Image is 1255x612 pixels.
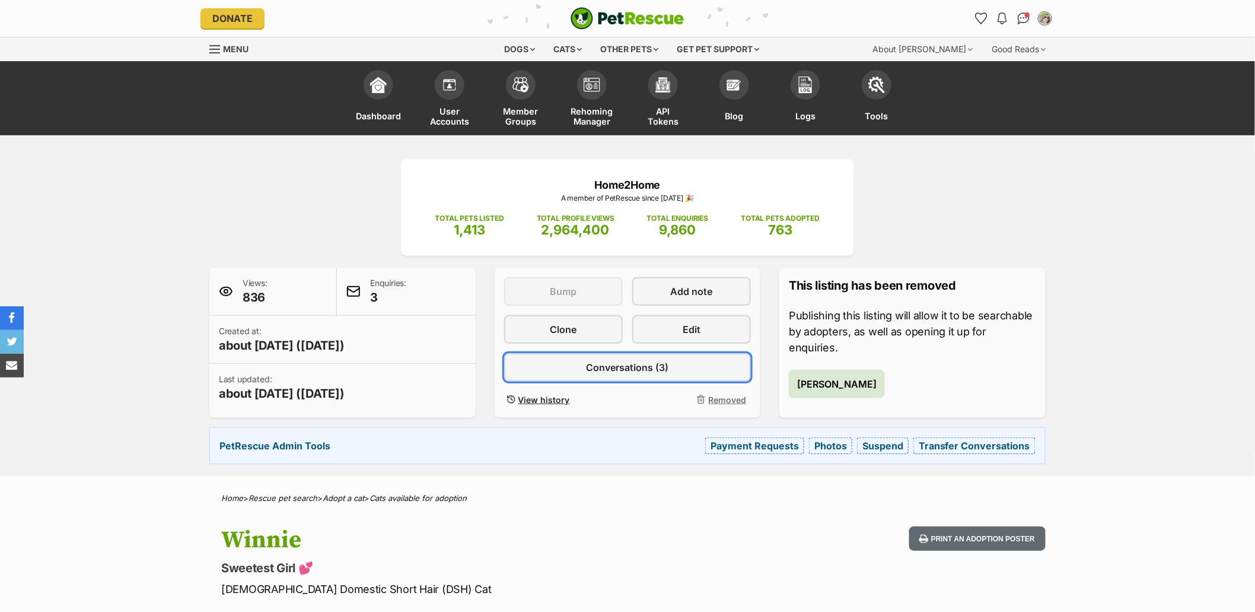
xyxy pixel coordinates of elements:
[586,360,668,375] span: Conversations (3)
[243,289,267,306] span: 836
[219,337,345,354] span: about [DATE] ([DATE])
[500,106,542,126] span: Member Groups
[221,493,243,503] a: Home
[429,106,470,126] span: User Accounts
[998,12,1007,24] img: notifications-46538b983faf8c2785f20acdc204bb7945ddae34d4c08c2a6579f10ce5e182be.svg
[1018,12,1030,24] img: chat-41dd97257d64d25036548639549fe6c8038ab92f7586957e7f3b1b290dea8141.svg
[797,377,877,391] span: [PERSON_NAME]
[192,494,1063,503] div: > > >
[496,37,544,61] div: Dogs
[655,77,671,93] img: api-icon-849e3a9e6f871e3acf1f60245d25b4cd0aad652aa5f5372336901a6a67317bd8.svg
[435,213,504,224] p: TOTAL PETS LISTED
[632,315,751,344] a: Edit
[504,277,623,306] button: Bump
[323,493,364,503] a: Adopt a cat
[356,106,401,126] span: Dashboard
[647,213,708,224] p: TOTAL ENQUIRIES
[370,493,467,503] a: Cats available for adoption
[571,7,684,30] img: logo-cat-932fe2b9b8326f06289b0f2fb663e598f794de774fb13d1741a6617ecf9a85b4.svg
[725,106,744,126] span: Blog
[414,64,485,135] a: User Accounts
[768,222,792,237] span: 763
[770,64,841,135] a: Logs
[865,106,888,126] span: Tools
[504,315,623,344] a: Clone
[209,37,257,59] a: Menu
[221,581,723,597] p: [DEMOGRAPHIC_DATA] Domestic Short Hair (DSH) Cat
[419,177,836,193] p: Home2Home
[546,37,591,61] div: Cats
[593,37,667,61] div: Other pets
[550,284,576,299] span: Bump
[219,385,345,402] span: about [DATE] ([DATE])
[864,37,982,61] div: About [PERSON_NAME]
[221,527,723,554] h1: Winnie
[789,370,885,398] button: [PERSON_NAME]
[971,9,1055,28] ul: Account quick links
[741,213,820,224] p: TOTAL PETS ADOPTED
[993,9,1012,28] button: Notifications
[370,277,406,306] p: Enquiries:
[571,106,613,126] span: Rehoming Manager
[221,560,723,576] p: Sweetest Girl 💕
[789,307,1036,356] p: Publishing this listing will allow it to be searchable by adopters, as well as opening it up for ...
[1039,12,1051,24] img: Bryony Copeland profile pic
[454,222,485,237] span: 1,413
[219,440,330,451] strong: PetRescue Admin Tools
[249,493,317,503] a: Rescue pet search
[571,7,684,30] a: PetRescue
[683,322,700,337] span: Edit
[542,222,610,237] span: 2,964,400
[632,277,751,306] a: Add note
[699,64,770,135] a: Blog
[984,37,1055,61] div: Good Reads
[632,391,751,408] button: Removed
[669,37,768,61] div: Get pet support
[200,8,265,28] a: Donate
[705,437,804,454] a: Payment Requests
[537,213,614,224] p: TOTAL PROFILE VIEWS
[584,78,600,92] img: group-profile-icon-3fa3cf56718a62981997c0bc7e787c4b2cf8bcc04b72c1350f741eb67cf2f40e.svg
[708,394,746,406] span: Removed
[841,64,912,135] a: Tools
[909,527,1046,551] button: Print an adoption poster
[504,391,623,408] a: View history
[518,394,570,406] span: View history
[789,277,1036,294] p: This listing has been removed
[219,373,345,402] p: Last updated:
[627,64,699,135] a: API Tokens
[726,77,743,93] img: blogs-icon-e71fceff818bbaa76155c998696f2ea9b8fc06abc828b24f45ee82a475c2fd99.svg
[642,106,684,126] span: API Tokens
[419,193,836,204] p: A member of PetRescue since [DATE] 🎉
[660,222,696,237] span: 9,860
[550,322,576,337] span: Clone
[343,64,414,135] a: Dashboard
[556,64,627,135] a: Rehoming Manager
[913,437,1036,454] a: Transfer Conversations
[1014,9,1033,28] a: Conversations
[671,284,713,299] span: Add note
[370,289,406,306] span: 3
[223,44,249,54] span: Menu
[1036,9,1055,28] button: My account
[857,437,909,454] a: Suspend
[797,77,814,93] img: logs-icon-5bf4c29380941ae54b88474b1138927238aebebbc450bc62c8517511492d5a22.svg
[512,77,529,93] img: team-members-icon-5396bd8760b3fe7c0b43da4ab00e1e3bb1a5d9ba89233759b79545d2d3fc5d0d.svg
[219,325,345,354] p: Created at:
[441,77,458,93] img: members-icon-d6bcda0bfb97e5ba05b48644448dc2971f67d37433e5abca221da40c41542bd5.svg
[243,277,267,306] p: Views:
[868,77,885,93] img: tools-icon-677f8b7d46040df57c17cb185196fc8e01b2b03676c49af7ba82c462532e62ee.svg
[504,353,751,382] a: Conversations (3)
[809,437,852,454] a: Photos
[795,106,816,126] span: Logs
[370,77,387,93] img: dashboard-icon-eb2f2d2d3e046f16d808141f083e7271f6b2e854fb5c12c21221c1fb7104beca.svg
[485,64,556,135] a: Member Groups
[971,9,990,28] a: Favourites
